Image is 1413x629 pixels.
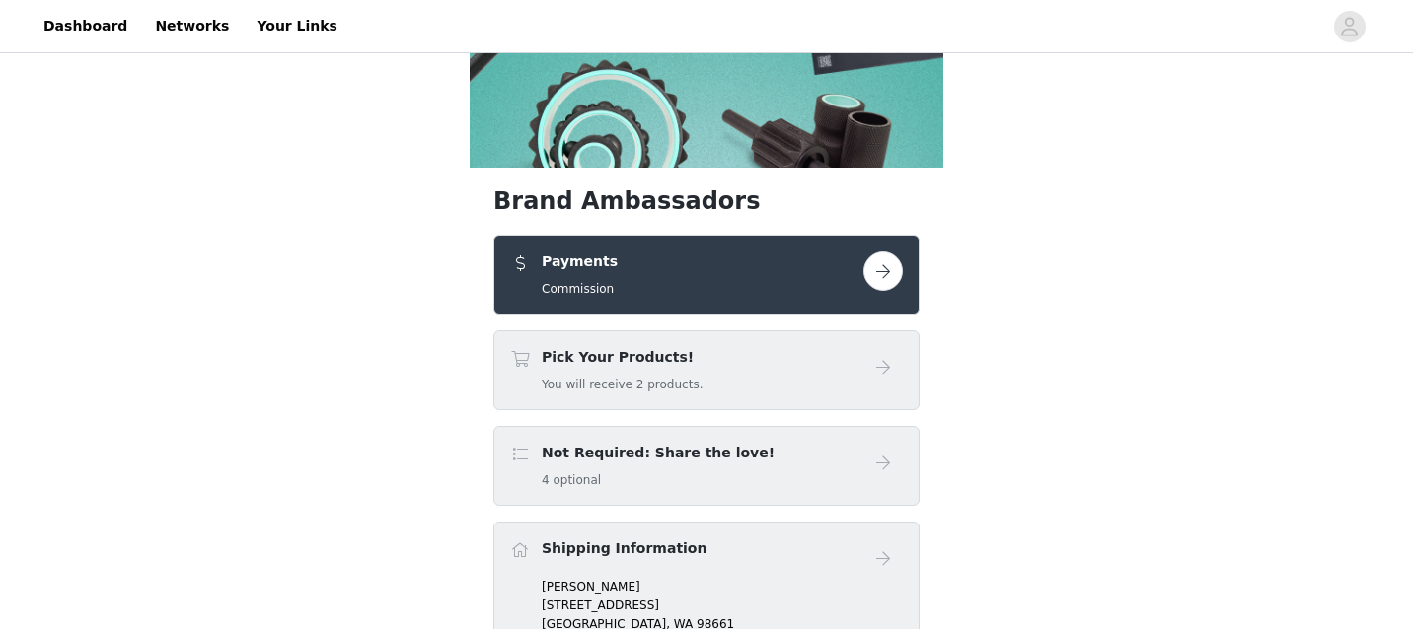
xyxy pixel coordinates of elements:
div: Pick Your Products! [493,330,920,410]
p: [PERSON_NAME] [542,578,903,595]
div: Payments [493,235,920,314]
div: avatar [1340,11,1359,42]
h4: Pick Your Products! [542,347,703,368]
h4: Not Required: Share the love! [542,443,775,463]
h5: 4 optional [542,471,775,489]
h5: Commission [542,280,618,298]
h1: Brand Ambassadors [493,183,920,219]
a: Networks [143,4,241,48]
a: Dashboard [32,4,139,48]
a: Your Links [245,4,349,48]
div: Not Required: Share the love! [493,426,920,506]
p: [STREET_ADDRESS] [542,596,903,614]
h4: Shipping Information [542,538,706,559]
h4: Payments [542,251,618,272]
h5: You will receive 2 products. [542,376,703,393]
